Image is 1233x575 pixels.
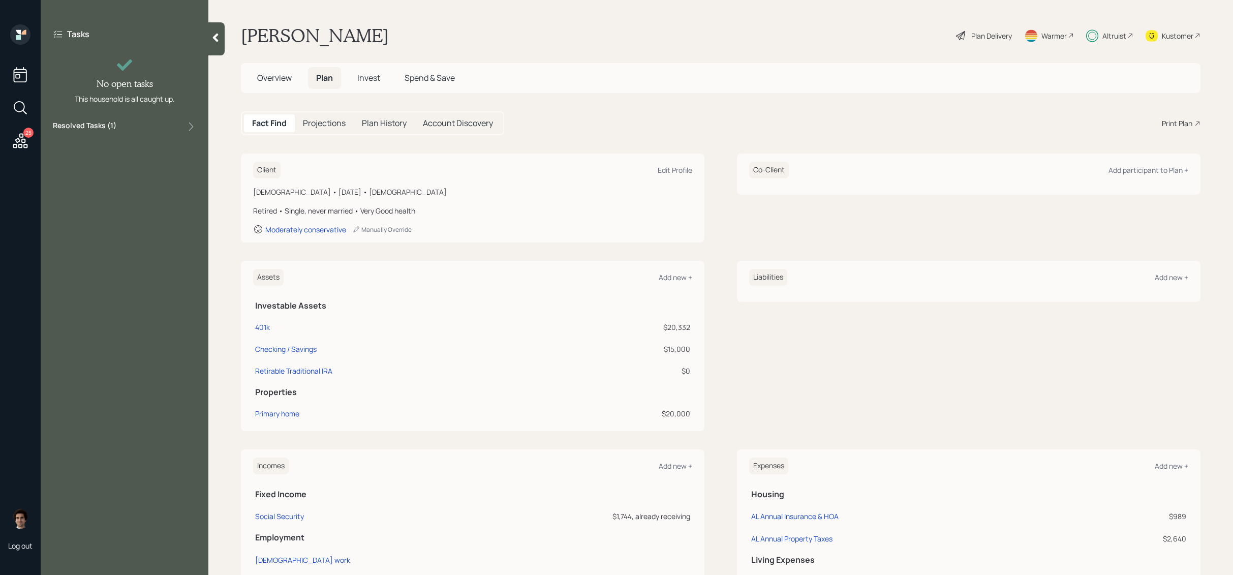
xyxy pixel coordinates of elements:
[255,301,690,311] h5: Investable Assets
[1162,31,1193,41] div: Kustomer
[357,72,380,83] span: Invest
[569,366,690,376] div: $0
[53,120,116,133] label: Resolved Tasks ( 1 )
[749,269,787,286] h6: Liabilities
[97,78,153,89] h4: No open tasks
[255,490,690,499] h5: Fixed Income
[8,541,33,551] div: Log out
[252,118,287,128] h5: Fact Find
[255,511,304,521] div: Social Security
[255,366,332,376] div: Retirable Traditional IRA
[265,225,346,234] div: Moderately conservative
[362,118,407,128] h5: Plan History
[658,165,692,175] div: Edit Profile
[255,322,270,332] div: 401k
[1155,273,1188,282] div: Add new +
[1155,461,1188,471] div: Add new +
[749,162,789,178] h6: Co-Client
[253,205,692,216] div: Retired • Single, never married • Very Good health
[303,118,346,128] h5: Projections
[751,555,1186,565] h5: Living Expenses
[253,162,281,178] h6: Client
[1162,118,1192,129] div: Print Plan
[255,344,317,354] div: Checking / Savings
[10,508,30,529] img: harrison-schaefer-headshot-2.png
[659,273,692,282] div: Add new +
[1069,533,1186,544] div: $2,640
[67,28,89,40] label: Tasks
[75,94,175,104] div: This household is all caught up.
[749,458,788,474] h6: Expenses
[751,534,833,543] div: AL Annual Property Taxes
[255,387,690,397] h5: Properties
[405,72,455,83] span: Spend & Save
[423,118,493,128] h5: Account Discovery
[569,344,690,354] div: $15,000
[569,322,690,332] div: $20,332
[569,408,690,419] div: $20,000
[23,128,34,138] div: 25
[257,72,292,83] span: Overview
[1108,165,1188,175] div: Add participant to Plan +
[241,24,389,47] h1: [PERSON_NAME]
[751,511,839,521] div: AL Annual Insurance & HOA
[659,461,692,471] div: Add new +
[1102,31,1126,41] div: Altruist
[1069,511,1186,522] div: $989
[255,555,350,565] div: [DEMOGRAPHIC_DATA] work
[1041,31,1067,41] div: Warmer
[751,490,1186,499] h5: Housing
[253,269,284,286] h6: Assets
[253,458,289,474] h6: Incomes
[255,533,690,542] h5: Employment
[352,225,412,234] div: Manually Override
[496,511,690,522] div: $1,744, already receiving
[316,72,333,83] span: Plan
[255,408,299,419] div: Primary home
[253,187,692,197] div: [DEMOGRAPHIC_DATA] • [DATE] • [DEMOGRAPHIC_DATA]
[971,31,1012,41] div: Plan Delivery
